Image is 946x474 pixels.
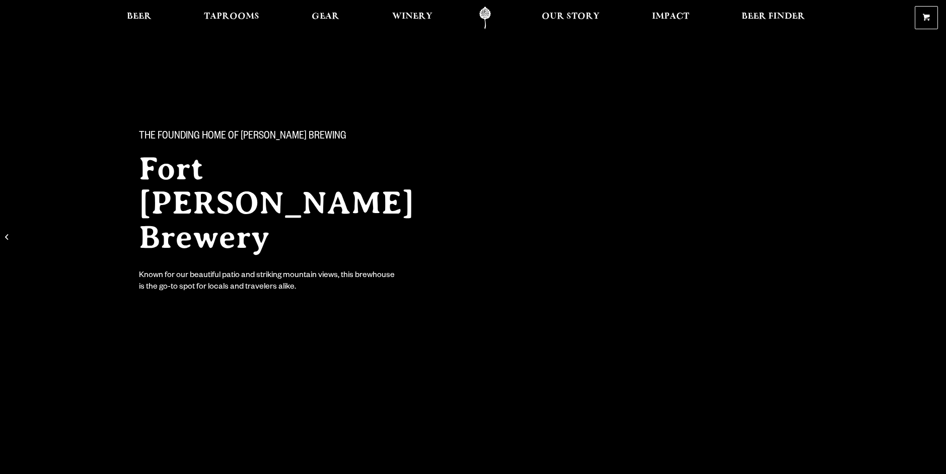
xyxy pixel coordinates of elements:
[197,7,266,29] a: Taprooms
[466,7,504,29] a: Odell Home
[742,13,805,21] span: Beer Finder
[139,130,346,144] span: The Founding Home of [PERSON_NAME] Brewing
[312,13,339,21] span: Gear
[535,7,606,29] a: Our Story
[139,270,397,294] div: Known for our beautiful patio and striking mountain views, this brewhouse is the go-to spot for l...
[120,7,158,29] a: Beer
[542,13,600,21] span: Our Story
[386,7,439,29] a: Winery
[652,13,689,21] span: Impact
[204,13,259,21] span: Taprooms
[645,7,696,29] a: Impact
[305,7,346,29] a: Gear
[392,13,432,21] span: Winery
[735,7,812,29] a: Beer Finder
[139,152,453,254] h2: Fort [PERSON_NAME] Brewery
[127,13,152,21] span: Beer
